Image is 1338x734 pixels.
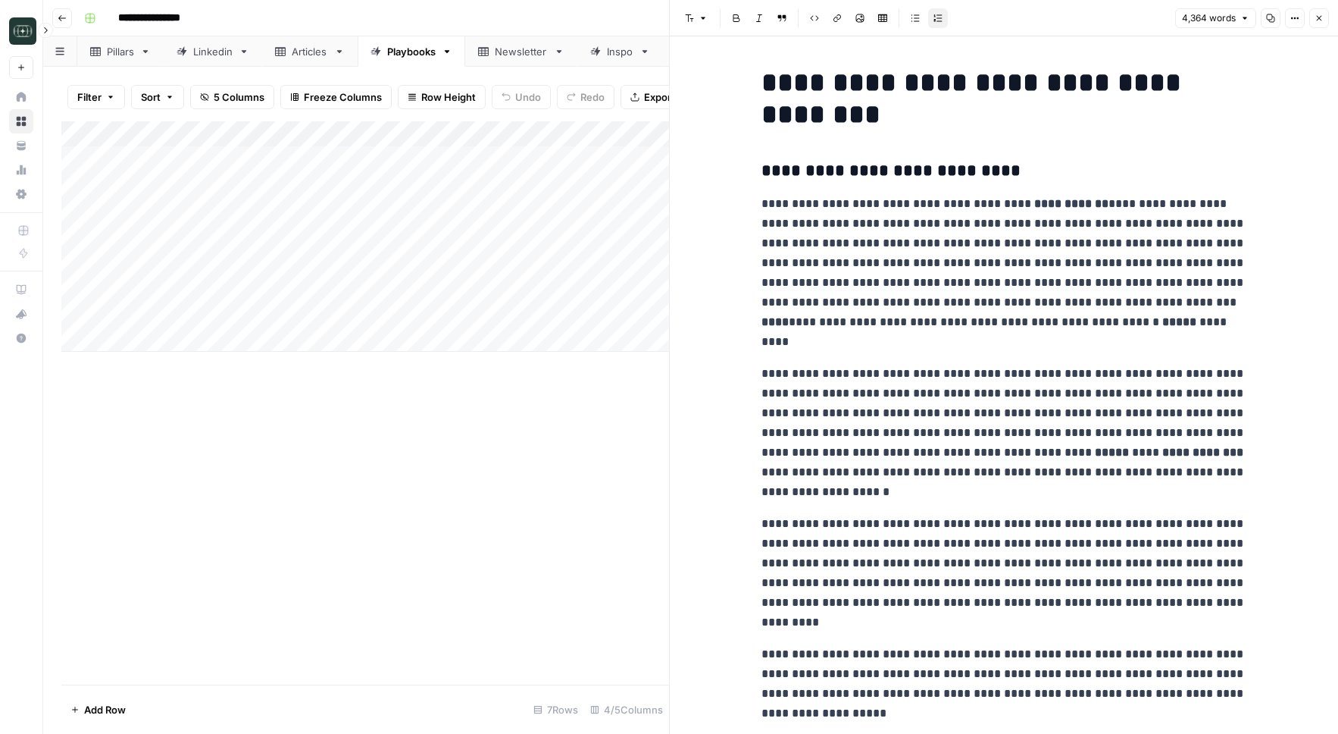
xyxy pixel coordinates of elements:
[465,36,577,67] a: Newsletter
[621,85,708,109] button: Export CSV
[1175,8,1256,28] button: 4,364 words
[580,89,605,105] span: Redo
[492,85,551,109] button: Undo
[77,89,102,105] span: Filter
[584,698,669,722] div: 4/5 Columns
[164,36,262,67] a: Linkedin
[527,698,584,722] div: 7 Rows
[1182,11,1236,25] span: 4,364 words
[9,12,33,50] button: Workspace: Catalyst
[262,36,358,67] a: Articles
[557,85,614,109] button: Redo
[280,85,392,109] button: Freeze Columns
[9,158,33,182] a: Usage
[387,44,436,59] div: Playbooks
[9,17,36,45] img: Catalyst Logo
[9,278,33,302] a: AirOps Academy
[84,702,126,717] span: Add Row
[292,44,328,59] div: Articles
[358,36,465,67] a: Playbooks
[421,89,476,105] span: Row Height
[9,109,33,133] a: Browse
[10,303,33,325] div: What's new?
[9,182,33,206] a: Settings
[9,133,33,158] a: Your Data
[193,44,233,59] div: Linkedin
[398,85,486,109] button: Row Height
[77,36,164,67] a: Pillars
[9,326,33,350] button: Help + Support
[214,89,264,105] span: 5 Columns
[131,85,184,109] button: Sort
[190,85,274,109] button: 5 Columns
[607,44,633,59] div: Inspo
[9,302,33,326] button: What's new?
[107,44,134,59] div: Pillars
[61,698,135,722] button: Add Row
[577,36,663,67] a: Inspo
[644,89,698,105] span: Export CSV
[515,89,541,105] span: Undo
[67,85,125,109] button: Filter
[141,89,161,105] span: Sort
[495,44,548,59] div: Newsletter
[304,89,382,105] span: Freeze Columns
[9,85,33,109] a: Home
